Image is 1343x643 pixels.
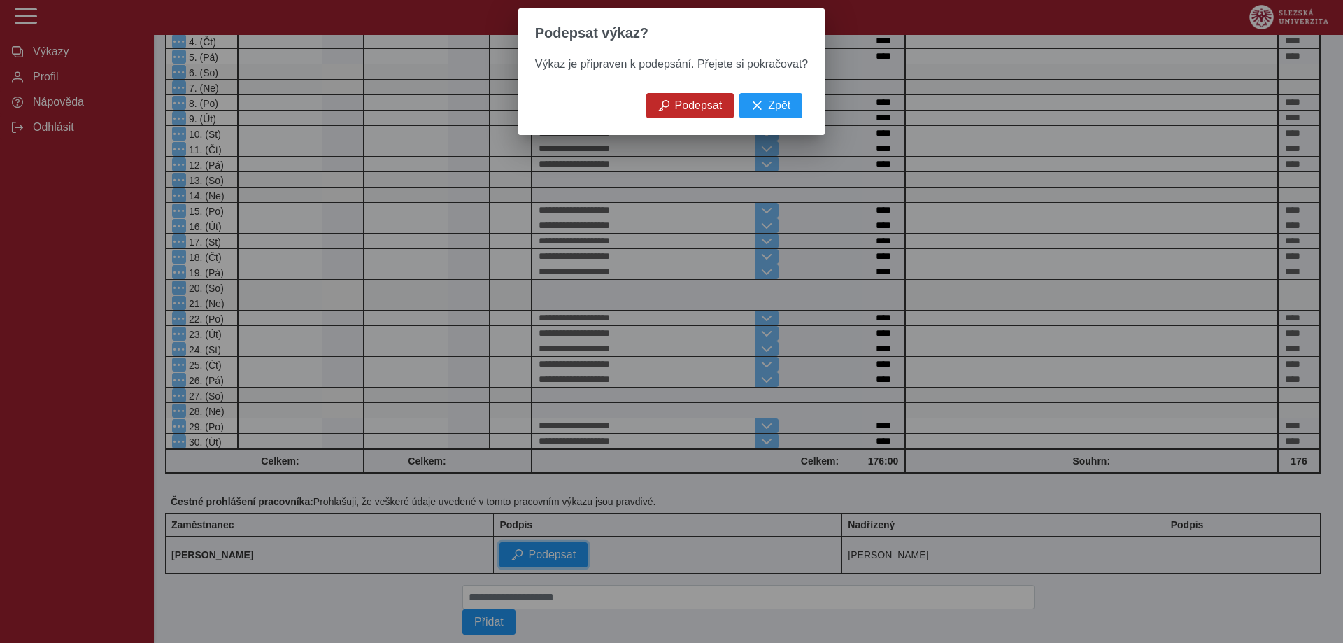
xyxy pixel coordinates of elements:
[739,93,802,118] button: Zpět
[675,99,723,112] span: Podepsat
[535,58,808,70] span: Výkaz je připraven k podepsání. Přejete si pokračovat?
[768,99,790,112] span: Zpět
[646,93,734,118] button: Podepsat
[535,25,648,41] span: Podepsat výkaz?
